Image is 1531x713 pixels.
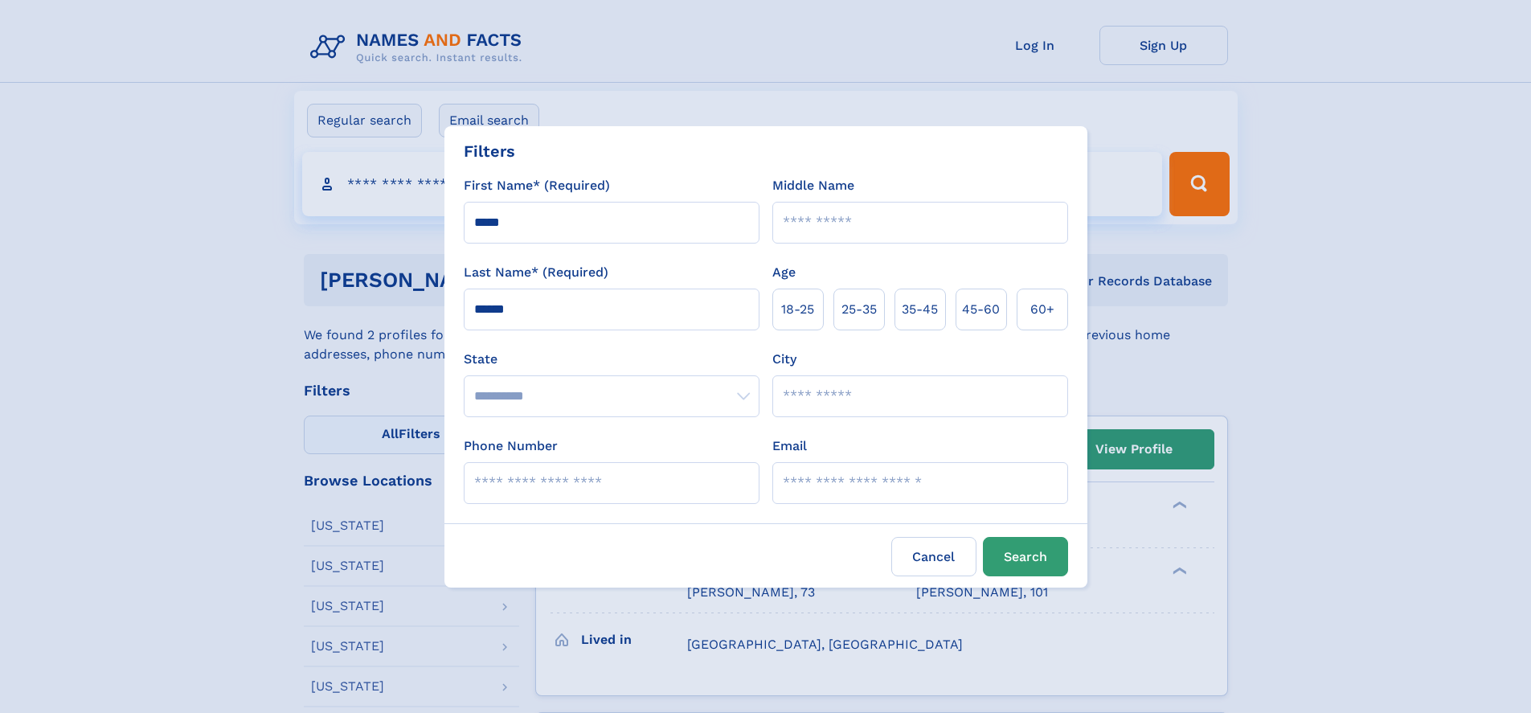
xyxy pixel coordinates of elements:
[464,176,610,195] label: First Name* (Required)
[841,300,877,319] span: 25‑35
[464,139,515,163] div: Filters
[891,537,976,576] label: Cancel
[902,300,938,319] span: 35‑45
[464,350,759,369] label: State
[464,436,558,456] label: Phone Number
[781,300,814,319] span: 18‑25
[464,263,608,282] label: Last Name* (Required)
[772,176,854,195] label: Middle Name
[772,350,796,369] label: City
[772,263,796,282] label: Age
[1030,300,1054,319] span: 60+
[962,300,1000,319] span: 45‑60
[983,537,1068,576] button: Search
[772,436,807,456] label: Email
